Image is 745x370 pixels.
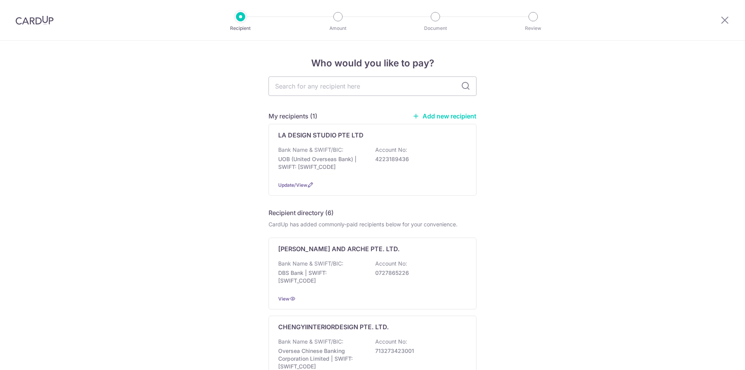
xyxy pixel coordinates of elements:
p: [PERSON_NAME] AND ARCHE PTE. LTD. [278,244,400,254]
h4: Who would you like to pay? [269,56,476,70]
div: CardUp has added commonly-paid recipients below for your convenience. [269,221,476,228]
p: 0727865226 [375,269,462,277]
p: 4223189436 [375,155,462,163]
p: UOB (United Overseas Bank) | SWIFT: [SWIFT_CODE] [278,155,365,171]
h5: Recipient directory (6) [269,208,334,217]
h5: My recipients (1) [269,111,317,121]
p: 713273423001 [375,347,462,355]
a: View [278,296,289,302]
p: DBS Bank | SWIFT: [SWIFT_CODE] [278,269,365,285]
p: Recipient [212,24,269,32]
p: LA DESIGN STUDIO PTE LTD [278,130,364,140]
p: Document [407,24,464,32]
p: Review [504,24,562,32]
p: Account No: [375,338,407,346]
p: Account No: [375,146,407,154]
p: Bank Name & SWIFT/BIC: [278,146,343,154]
p: CHENGYIINTERIORDESIGN PTE. LTD. [278,322,389,332]
a: Add new recipient [412,112,476,120]
p: Account No: [375,260,407,268]
p: Amount [309,24,367,32]
iframe: Opens a widget where you can find more information [695,347,737,366]
img: CardUp [16,16,54,25]
p: Bank Name & SWIFT/BIC: [278,338,343,346]
input: Search for any recipient here [269,76,476,96]
p: Bank Name & SWIFT/BIC: [278,260,343,268]
a: Update/View [278,182,307,188]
